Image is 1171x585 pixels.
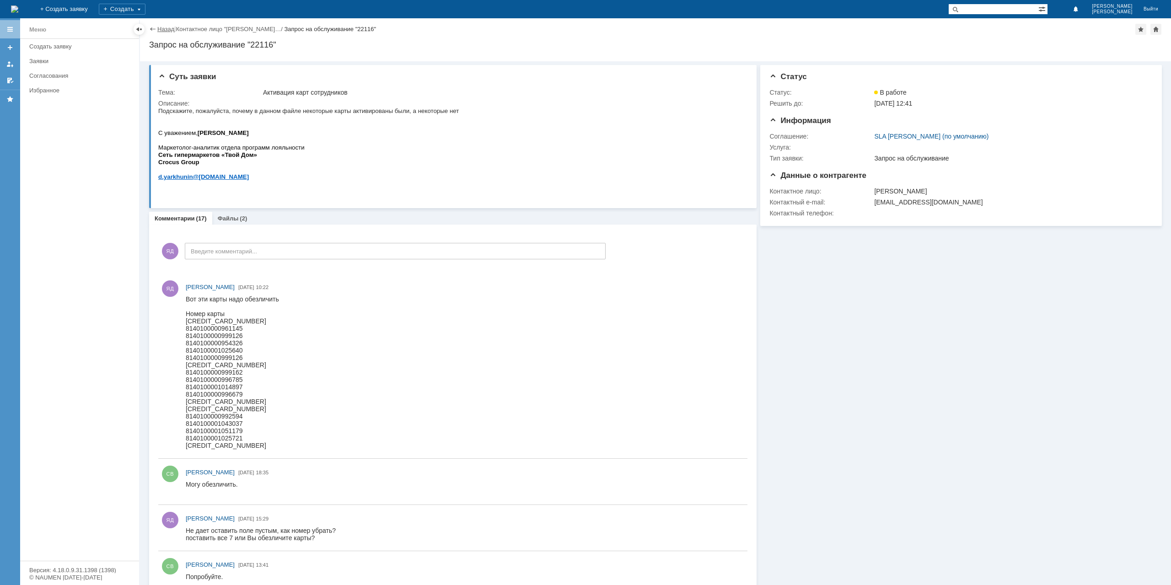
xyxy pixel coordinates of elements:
[29,72,134,79] div: Согласования
[186,283,235,292] a: [PERSON_NAME]
[23,52,41,59] span: Group
[769,209,872,217] div: Контактный телефон:
[88,89,326,97] td: Карта 8140100001113099 уже зарегистрирована
[11,5,18,13] img: logo
[158,100,743,107] div: Описание:
[65,113,88,122] td: -1
[88,23,326,31] td: Карта 8140100000992250 уже зарегистрирована
[88,72,326,81] td: Карта 8140100001113021 уже зарегистрирована
[39,22,91,29] b: [PERSON_NAME]
[2,29,11,37] img: download
[65,97,88,105] td: -1
[186,469,235,476] span: [PERSON_NAME]
[874,133,988,140] a: SLA [PERSON_NAME] (по умолчанию)
[769,89,872,96] div: Статус:
[65,105,88,113] td: -1
[256,470,269,475] span: 18:35
[874,100,912,107] span: [DATE] 12:41
[149,40,1162,49] div: Запрос на обслуживание "22116"
[284,26,376,32] div: Запрос на обслуживание "22116"
[186,561,235,568] span: [PERSON_NAME]
[88,113,326,122] td: Карта 8140100600002258 уже зарегистрирована
[65,39,88,48] td: -1
[769,155,872,162] div: Тип заявки:
[769,144,872,151] div: Услуга:
[769,72,806,81] span: Статус
[88,48,326,56] td: Карта 8140100001051011 уже зарегистрирована
[26,54,137,68] a: Заявки
[238,516,254,521] span: [DATE]
[158,89,261,96] div: Тема:
[88,81,326,89] td: Карта 8140100001113092 уже зарегистрирована
[88,39,326,48] td: Карта [CREDIT_CARD_NUMBER] уже зарегистрирована
[65,31,88,39] td: -1
[238,470,254,475] span: [DATE]
[88,15,326,23] th: ErrorText
[256,284,269,290] span: 10:22
[256,516,269,521] span: 15:29
[65,122,88,130] td: 434
[88,105,326,113] td: Карта 8140100600002257 уже зарегистрирована
[29,87,124,94] div: Избранное
[29,58,134,64] div: Заявки
[769,116,831,125] span: Информация
[238,562,254,568] span: [DATE]
[256,562,269,568] span: 13:41
[186,468,235,477] a: [PERSON_NAME]
[158,72,216,81] span: Суть заявки
[65,56,88,64] td: -1
[88,97,326,105] td: Карта 8140100001113100 уже зарегистрирована
[65,89,88,97] td: -1
[769,133,872,140] div: Соглашение:
[769,199,872,206] div: Контактный e-mail:
[65,72,88,81] td: -1
[769,188,872,195] div: Контактное лицо:
[3,40,17,55] a: Создать заявку
[29,567,130,573] div: Версия: 4.18.0.9.31.1398 (1398)
[29,43,134,50] div: Создать заявку
[186,515,235,522] span: [PERSON_NAME]
[35,66,91,73] span: @[DOMAIN_NAME]
[240,215,247,222] div: (2)
[29,24,46,35] div: Меню
[186,514,235,523] a: [PERSON_NAME]
[3,73,17,88] a: Мои согласования
[65,81,88,89] td: -1
[1092,9,1133,15] span: [PERSON_NAME]
[196,215,207,222] div: (17)
[769,100,872,107] div: Решить до:
[88,64,326,72] td: Ошибка при выполнении dbo.CustomerAddProfile для карты 8140100001051039
[263,89,741,96] div: Активация карт сотрудников
[1150,24,1161,35] div: Сделать домашней страницей
[26,69,137,83] a: Согласования
[157,26,174,32] a: Назад
[65,48,88,56] td: -1
[186,284,235,290] span: [PERSON_NAME]
[186,560,235,569] a: [PERSON_NAME]
[238,284,254,290] span: [DATE]
[162,243,178,259] span: ЯД
[88,56,326,64] td: Карта 8140100001051014 уже зарегистрирована
[65,64,88,72] td: 434
[1038,4,1047,13] span: Расширенный поиск
[874,199,1147,206] div: [EMAIL_ADDRESS][DOMAIN_NAME]
[88,122,326,130] td: Ошибка при выполнении dbo.CustomerAddProfile для карты 8140100600004256
[65,15,88,23] th: ErrorID
[176,26,281,32] a: Контактное лицо "[PERSON_NAME]…
[174,25,176,32] div: |
[1135,24,1146,35] div: Добавить в избранное
[176,26,285,32] div: /
[99,4,145,15] div: Создать
[3,57,17,71] a: Мои заявки
[769,171,866,180] span: Данные о контрагенте
[11,5,18,13] a: Перейти на домашнюю страницу
[874,188,1147,195] div: [PERSON_NAME]
[1092,4,1133,9] span: [PERSON_NAME]
[88,31,326,39] td: Карта 8140100001015847 уже зарегистрирована
[29,574,130,580] div: © NAUMEN [DATE]-[DATE]
[218,215,239,222] a: Файлы
[874,155,1147,162] div: Запрос на обслуживание
[155,215,195,222] a: Комментарии
[874,89,906,96] span: В работе
[134,24,145,35] div: Скрыть меню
